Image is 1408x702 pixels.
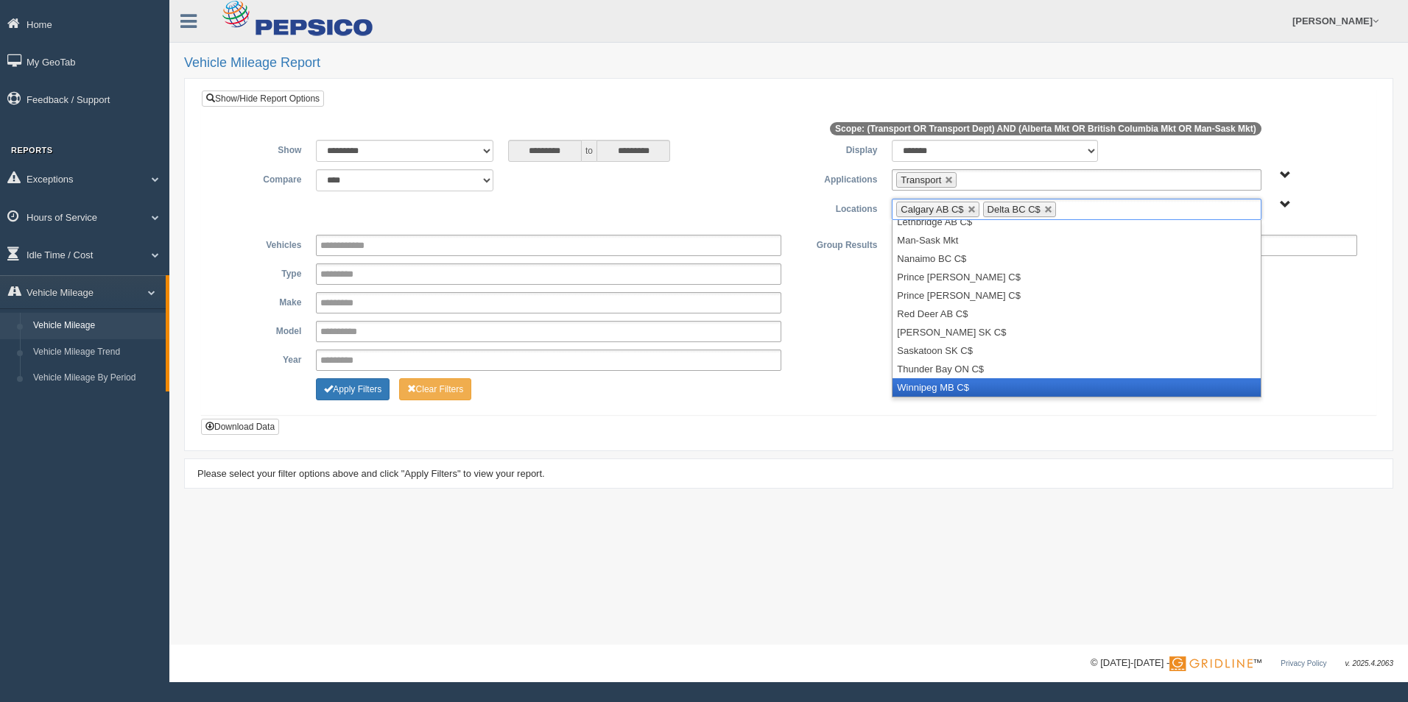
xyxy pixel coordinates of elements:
[582,140,596,162] span: to
[213,321,309,338] label: Model
[830,122,1261,135] span: Scope: (Transport OR Transport Dept) AND (Alberta Mkt OR British Columbia Mkt OR Man-Sask Mkt)
[201,419,279,435] button: Download Data
[893,268,1260,286] li: Prince [PERSON_NAME] C$
[202,91,324,107] a: Show/Hide Report Options
[789,235,884,252] label: Group Results
[184,56,1393,71] h2: Vehicle Mileage Report
[893,231,1260,249] li: Man-Sask Mkt
[213,350,309,367] label: Year
[893,305,1260,323] li: Red Deer AB C$
[213,263,309,281] label: Type
[901,204,963,215] span: Calgary AB C$
[893,249,1260,268] li: Nanaimo BC C$
[1345,659,1393,667] span: v. 2025.4.2063
[213,235,309,252] label: Vehicles
[893,213,1260,231] li: Lethbridge AB C$
[1281,659,1326,667] a: Privacy Policy
[316,378,390,400] button: Change Filter Options
[213,169,309,187] label: Compare
[1091,656,1393,671] div: © [DATE]-[DATE] - ™
[893,378,1260,397] li: Winnipeg MB C$
[789,199,884,216] label: Locations
[1169,656,1253,671] img: Gridline
[988,204,1041,215] span: Delta BC C$
[213,140,309,157] label: Show
[27,313,166,339] a: Vehicle Mileage
[399,378,472,400] button: Change Filter Options
[27,339,166,366] a: Vehicle Mileage Trend
[789,140,884,157] label: Display
[893,360,1260,378] li: Thunder Bay ON C$
[789,169,884,187] label: Applications
[27,365,166,391] a: Vehicle Mileage By Period
[893,286,1260,305] li: Prince [PERSON_NAME] C$
[197,468,545,479] span: Please select your filter options above and click "Apply Filters" to view your report.
[893,341,1260,360] li: Saskatoon SK C$
[893,323,1260,341] li: [PERSON_NAME] SK C$
[901,174,941,185] span: Transport
[213,292,309,310] label: Make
